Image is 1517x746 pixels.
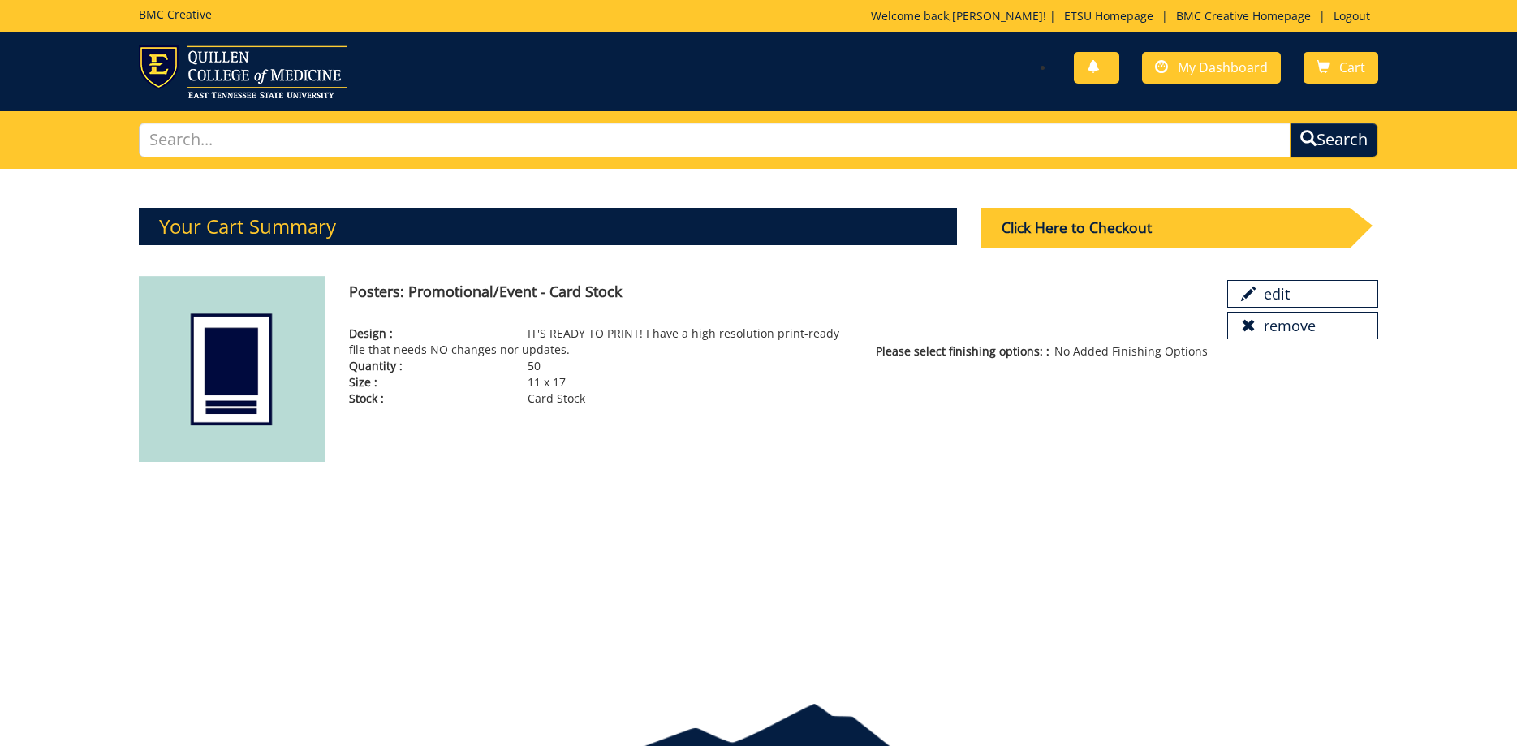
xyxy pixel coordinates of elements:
a: My Dashboard [1142,52,1281,84]
a: edit [1227,280,1378,308]
span: Stock : [349,390,528,407]
span: Quantity : [349,358,528,374]
span: My Dashboard [1178,58,1268,76]
p: 11 x 17 [349,374,851,390]
input: Search... [139,123,1291,157]
a: Cart [1304,52,1378,84]
a: ETSU Homepage [1056,8,1161,24]
button: Search [1290,123,1378,157]
span: Please select finishing options: : [876,343,1054,360]
h5: BMC Creative [139,8,212,20]
p: 50 [349,358,851,374]
a: [PERSON_NAME] [952,8,1043,24]
a: remove [1227,312,1378,339]
img: ETSU logo [139,45,347,98]
span: Cart [1339,58,1365,76]
img: poster-promotional-5949293418faa6.02706653.png [139,276,325,463]
div: Click Here to Checkout [981,208,1350,248]
h4: Posters: Promotional/Event - Card Stock [349,284,1203,300]
span: Design : [349,326,528,342]
a: Logout [1325,8,1378,24]
a: BMC Creative Homepage [1168,8,1319,24]
span: Size : [349,374,528,390]
p: No Added Finishing Options [876,343,1378,360]
p: IT'S READY TO PRINT! I have a high resolution print-ready file that needs NO changes nor updates. [349,326,851,358]
h3: Your Cart Summary [139,208,957,245]
p: Card Stock [349,390,851,407]
a: Click Here to Checkout [981,236,1376,252]
p: Welcome back, ! | | | [871,8,1378,24]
